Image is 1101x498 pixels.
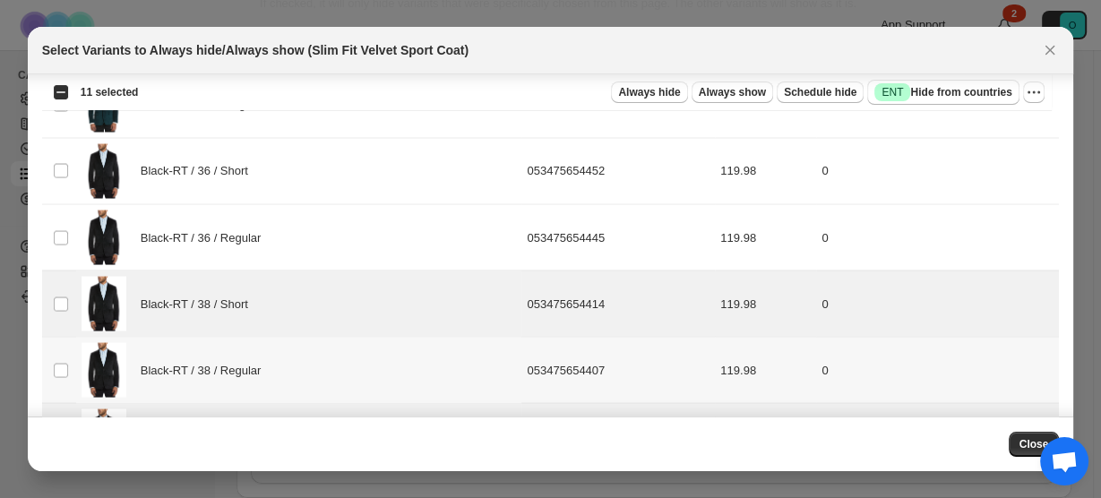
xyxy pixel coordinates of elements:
[81,85,139,99] span: 11 selected
[82,408,126,463] img: Slim-Fit-Velvet-Sport-Coat-Black-RT-Original-Penguin.jpg
[618,85,680,99] span: Always hide
[1023,82,1045,103] button: More actions
[1009,432,1060,457] button: Close
[82,210,126,264] img: Slim-Fit-Velvet-Sport-Coat-Black-RT-Original-Penguin.jpg
[699,85,766,99] span: Always show
[141,161,258,179] span: Black-RT / 36 / Short
[715,403,816,469] td: 119.98
[521,270,715,337] td: 053475654414
[867,80,1019,105] button: SuccessENTHide from countries
[816,270,1059,337] td: 0
[82,143,126,198] img: Slim-Fit-Velvet-Sport-Coat-Black-RT-Original-Penguin.jpg
[715,337,816,403] td: 119.98
[715,270,816,337] td: 119.98
[1040,437,1088,485] div: Open chat
[1037,38,1062,63] button: Close
[715,137,816,203] td: 119.98
[1019,437,1049,451] span: Close
[521,137,715,203] td: 053475654452
[784,85,856,99] span: Schedule hide
[816,137,1059,203] td: 0
[882,85,903,99] span: ENT
[82,342,126,397] img: Slim-Fit-Velvet-Sport-Coat-Black-RT-Original-Penguin.jpg
[777,82,864,103] button: Schedule hide
[42,41,469,59] h2: Select Variants to Always hide/Always show (Slim Fit Velvet Sport Coat)
[816,204,1059,270] td: 0
[715,204,816,270] td: 119.98
[521,337,715,403] td: 053475654407
[874,83,1011,101] span: Hide from countries
[141,361,271,379] span: Black-RT / 38 / Regular
[521,204,715,270] td: 053475654445
[82,276,126,331] img: Slim-Fit-Velvet-Sport-Coat-Black-RT-Original-Penguin.jpg
[521,403,715,469] td: 053475654384
[692,82,773,103] button: Always show
[816,337,1059,403] td: 0
[816,403,1059,469] td: 0
[611,82,687,103] button: Always hide
[141,295,258,313] span: Black-RT / 38 / Short
[141,228,271,246] span: Black-RT / 36 / Regular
